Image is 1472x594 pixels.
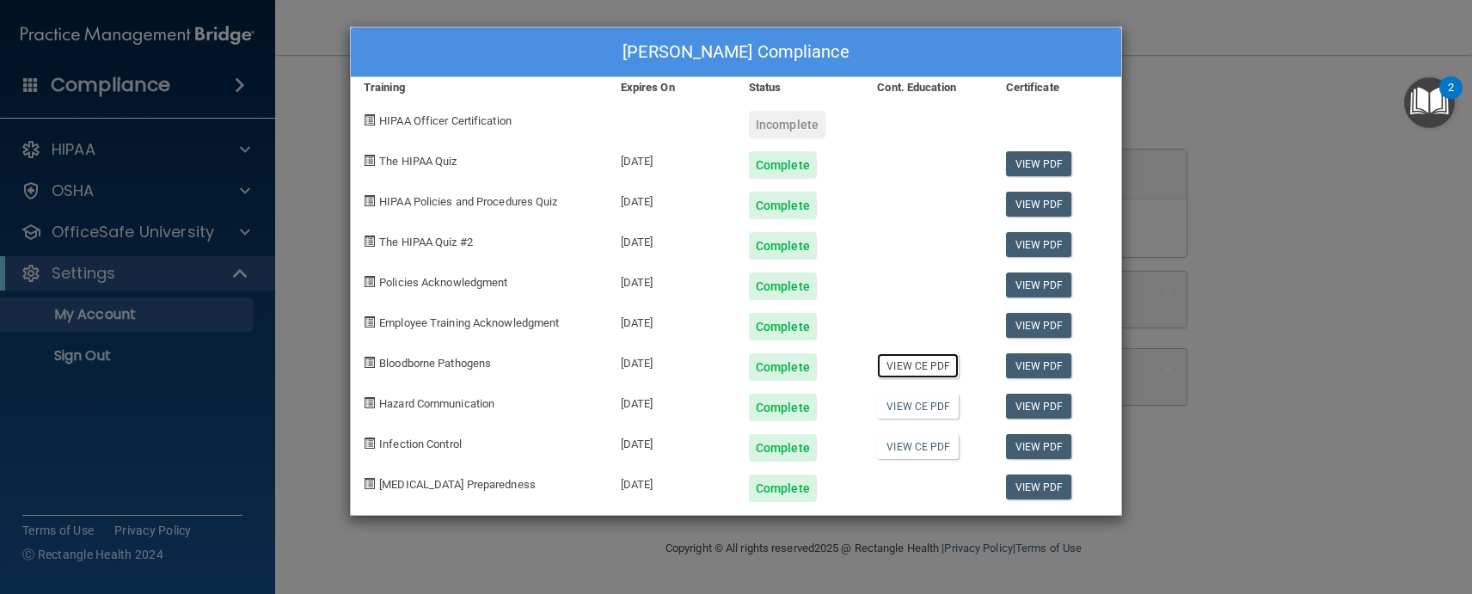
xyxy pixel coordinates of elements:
div: Expires On [608,77,736,98]
div: [DATE] [608,381,736,421]
a: View PDF [1006,232,1072,257]
div: [DATE] [608,300,736,340]
div: [DATE] [608,219,736,260]
span: The HIPAA Quiz #2 [379,236,473,248]
div: Complete [749,313,817,340]
span: Employee Training Acknowledgment [379,316,559,329]
span: Infection Control [379,438,462,450]
a: View CE PDF [877,353,959,378]
a: View PDF [1006,151,1072,176]
div: Complete [749,151,817,179]
span: HIPAA Policies and Procedures Quiz [379,195,557,208]
div: [DATE] [608,179,736,219]
a: View PDF [1006,313,1072,338]
div: Training [351,77,608,98]
div: [DATE] [608,462,736,502]
div: 2 [1448,88,1454,110]
div: [DATE] [608,138,736,179]
div: Complete [749,394,817,421]
span: Bloodborne Pathogens [379,357,491,370]
a: View PDF [1006,434,1072,459]
a: View CE PDF [877,434,959,459]
div: Complete [749,273,817,300]
div: [DATE] [608,340,736,381]
span: [MEDICAL_DATA] Preparedness [379,478,536,491]
div: Complete [749,232,817,260]
span: HIPAA Officer Certification [379,114,512,127]
div: Incomplete [749,111,825,138]
div: Certificate [993,77,1121,98]
div: Complete [749,192,817,219]
span: The HIPAA Quiz [379,155,457,168]
div: Cont. Education [864,77,992,98]
div: [DATE] [608,260,736,300]
span: Hazard Communication [379,397,494,410]
a: View PDF [1006,192,1072,217]
a: View CE PDF [877,394,959,419]
a: View PDF [1006,394,1072,419]
div: Complete [749,353,817,381]
div: Complete [749,434,817,462]
a: View PDF [1006,475,1072,499]
a: View PDF [1006,273,1072,297]
div: Complete [749,475,817,502]
div: Status [736,77,864,98]
div: [DATE] [608,421,736,462]
a: View PDF [1006,353,1072,378]
div: [PERSON_NAME] Compliance [351,28,1121,77]
button: Open Resource Center, 2 new notifications [1404,77,1455,128]
span: Policies Acknowledgment [379,276,507,289]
